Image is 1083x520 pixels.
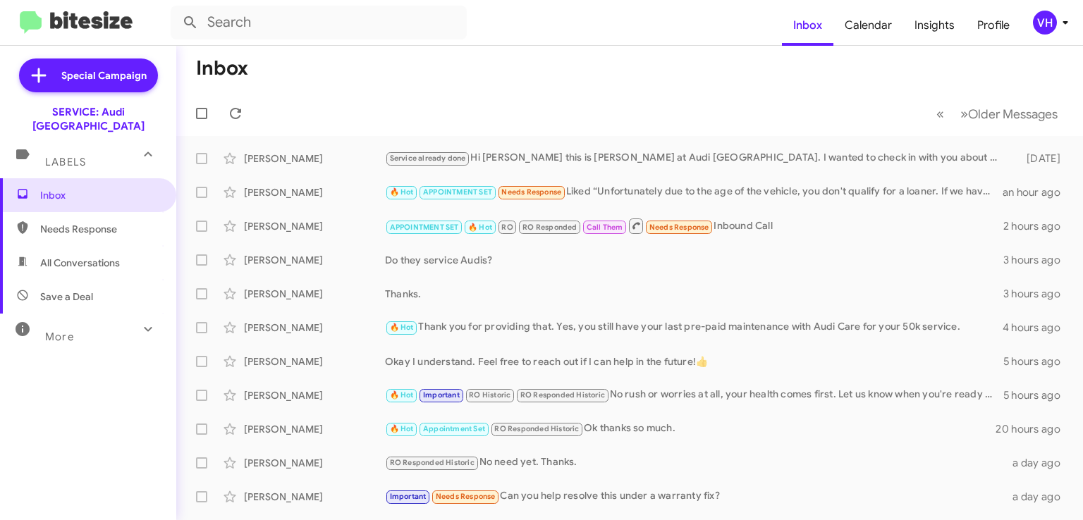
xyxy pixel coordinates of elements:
[952,99,1066,128] button: Next
[1003,185,1072,199] div: an hour ago
[390,154,466,163] span: Service already done
[390,323,414,332] span: 🔥 Hot
[244,151,385,166] div: [PERSON_NAME]
[1021,11,1067,35] button: VH
[390,458,475,467] span: RO Responded Historic
[390,223,459,232] span: APPOINTMENT SET
[928,99,953,128] button: Previous
[782,5,833,46] a: Inbox
[468,223,492,232] span: 🔥 Hot
[390,390,414,400] span: 🔥 Hot
[385,488,1009,504] div: Can you help resolve this under a warranty fix?
[1003,219,1072,233] div: 2 hours ago
[423,424,485,433] span: Appointment Set
[40,256,120,270] span: All Conversations
[1003,253,1072,267] div: 3 hours ago
[423,390,460,400] span: Important
[1033,11,1057,35] div: VH
[390,492,427,501] span: Important
[1003,388,1072,402] div: 5 hours ago
[244,422,385,436] div: [PERSON_NAME]
[171,6,467,39] input: Search
[244,354,385,369] div: [PERSON_NAME]
[385,184,1003,200] div: Liked “Unfortunately due to the age of the vehicle, you don't qualify for a loaner. If we have an...
[390,187,414,197] span: 🔥 Hot
[587,223,623,232] span: Call Them
[423,187,492,197] span: APPOINTMENT SET
[1003,321,1072,335] div: 4 hours ago
[45,156,86,168] span: Labels
[244,253,385,267] div: [PERSON_NAME]
[385,387,1003,403] div: No rush or worries at all, your health comes first. Let us know when you're ready and we'll set i...
[390,424,414,433] span: 🔥 Hot
[385,217,1003,235] div: Inbound Call
[244,219,385,233] div: [PERSON_NAME]
[385,287,1003,301] div: Thanks.
[196,57,248,80] h1: Inbox
[469,390,510,400] span: RO Historic
[501,187,561,197] span: Needs Response
[936,105,944,123] span: «
[244,321,385,335] div: [PERSON_NAME]
[966,5,1021,46] a: Profile
[903,5,966,46] a: Insights
[494,424,579,433] span: RO Responded Historic
[40,188,160,202] span: Inbox
[385,150,1009,166] div: Hi [PERSON_NAME] this is [PERSON_NAME] at Audi [GEOGRAPHIC_DATA]. I wanted to check in with you a...
[520,390,605,400] span: RO Responded Historic
[385,253,1003,267] div: Do they service Audis?
[929,99,1066,128] nav: Page navigation example
[968,106,1058,122] span: Older Messages
[244,185,385,199] div: [PERSON_NAME]
[436,492,496,501] span: Needs Response
[501,223,513,232] span: RO
[960,105,968,123] span: »
[522,223,577,232] span: RO Responded
[649,223,709,232] span: Needs Response
[385,319,1003,335] div: Thank you for providing that. Yes, you still have your last pre-paid maintenance with Audi Care f...
[1009,456,1072,470] div: a day ago
[833,5,903,46] a: Calendar
[1003,287,1072,301] div: 3 hours ago
[40,290,93,304] span: Save a Deal
[385,421,996,437] div: Ok thanks so much.
[19,58,158,92] a: Special Campaign
[40,222,160,236] span: Needs Response
[1009,151,1072,166] div: [DATE]
[244,287,385,301] div: [PERSON_NAME]
[385,354,1003,369] div: Okay I understand. Feel free to reach out if I can help in the future!👍
[61,68,147,82] span: Special Campaign
[244,388,385,402] div: [PERSON_NAME]
[244,456,385,470] div: [PERSON_NAME]
[244,490,385,504] div: [PERSON_NAME]
[45,330,74,343] span: More
[1009,490,1072,504] div: a day ago
[385,454,1009,471] div: No need yet. Thanks.
[996,422,1072,436] div: 20 hours ago
[1003,354,1072,369] div: 5 hours ago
